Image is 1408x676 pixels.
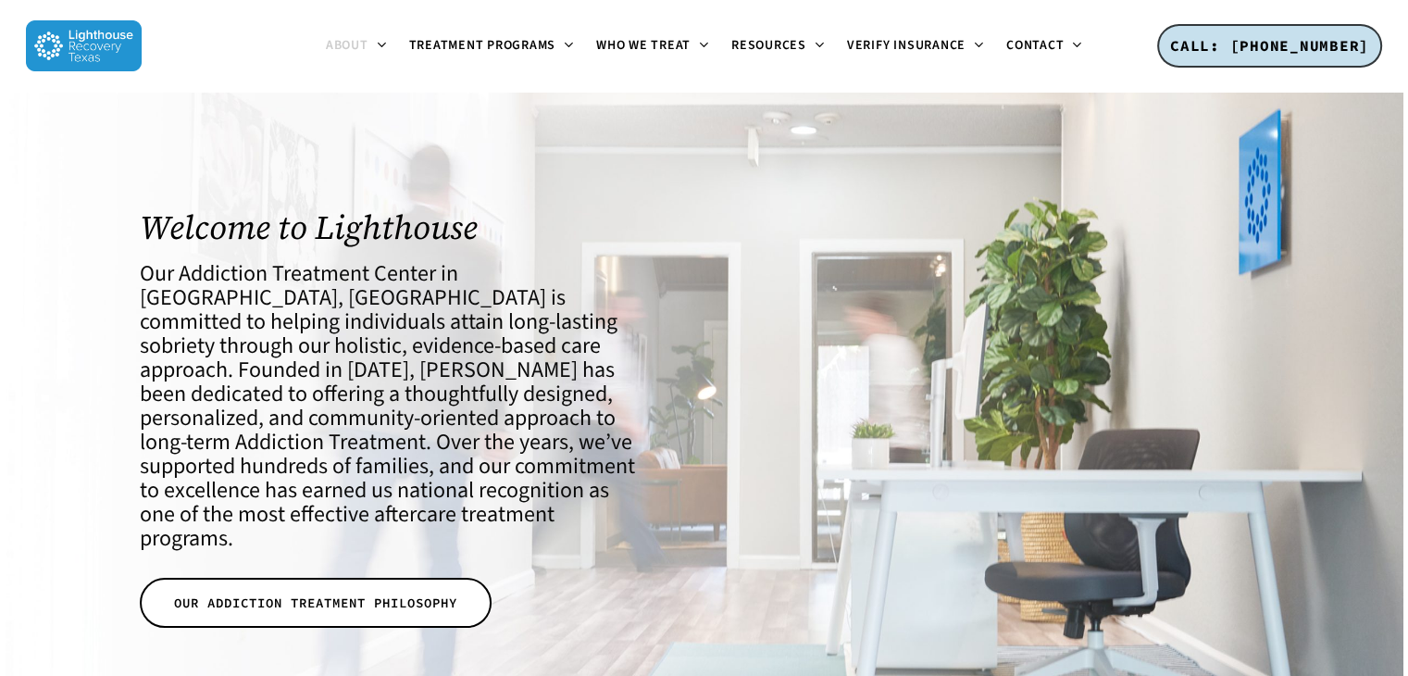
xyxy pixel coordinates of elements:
a: About [315,39,398,54]
a: Treatment Programs [398,39,586,54]
img: Lighthouse Recovery Texas [26,20,142,71]
a: Verify Insurance [836,39,995,54]
span: Contact [1006,36,1064,55]
span: CALL: [PHONE_NUMBER] [1170,36,1369,55]
span: Verify Insurance [847,36,966,55]
a: Resources [720,39,836,54]
span: OUR ADDICTION TREATMENT PHILOSOPHY [174,594,457,612]
h4: Our Addiction Treatment Center in [GEOGRAPHIC_DATA], [GEOGRAPHIC_DATA] is committed to helping in... [140,262,646,551]
a: OUR ADDICTION TREATMENT PHILOSOPHY [140,578,492,628]
a: Contact [995,39,1093,54]
span: Resources [731,36,806,55]
a: CALL: [PHONE_NUMBER] [1157,24,1382,69]
h1: Welcome to Lighthouse [140,208,646,246]
span: About [326,36,368,55]
span: Who We Treat [596,36,691,55]
a: Who We Treat [585,39,720,54]
span: Treatment Programs [409,36,556,55]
